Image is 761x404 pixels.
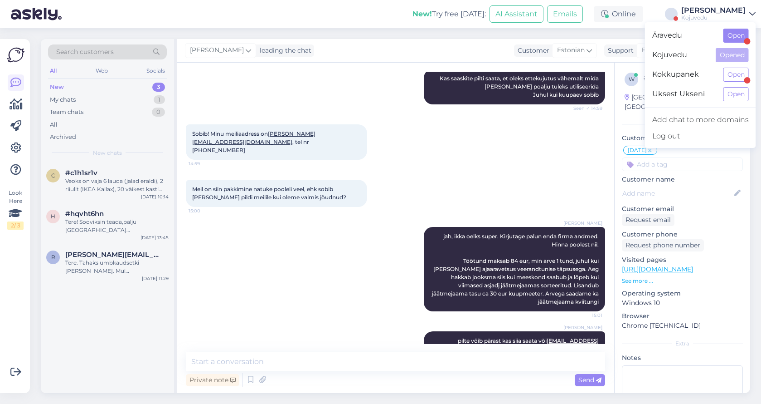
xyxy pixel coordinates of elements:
p: Operating system [622,289,743,298]
p: Customer email [622,204,743,214]
div: Web [94,65,110,77]
span: 14:59 [189,160,223,167]
span: [PERSON_NAME] [563,220,602,227]
img: Askly Logo [7,46,24,64]
button: Open [723,87,749,101]
button: Opened [716,48,749,62]
span: c [51,172,55,179]
div: [DATE] 10:14 [141,193,169,200]
div: 0 [152,108,165,117]
span: r [51,254,55,261]
div: Customer information [622,120,743,128]
p: Visited pages [622,255,743,265]
button: AI Assistant [490,5,543,23]
span: Search customers [56,47,114,57]
span: Kas saaskite pilti saata, et oleks ettekujutus vähemalt mida [PERSON_NAME] poalju tuleks utilisee... [440,75,600,98]
span: h [51,213,55,220]
div: Customer [514,46,549,55]
div: Request phone number [622,239,704,251]
div: Veoks on vaja 6 lauda (jalad eraldi), 2 riiulit (IKEA Kallax), 20 väikest kasti mõõtmetega 40 × 4... [65,177,169,193]
p: Customer name [622,175,743,184]
div: All [50,120,58,129]
button: Open [723,29,749,43]
span: #hqvht6hn [65,210,104,218]
div: Tere. Tahaks umbkaudsetki [PERSON_NAME]. Mul [PERSON_NAME] Paidest 4.korruselt [PERSON_NAME] [PER... [65,259,169,275]
span: [PERSON_NAME] [563,324,602,331]
div: Try free [DATE]: [412,9,486,20]
p: Customer tags [622,133,743,143]
div: All [48,65,58,77]
span: Kojuvedu [652,48,708,62]
span: jah, ikka oelks super. Kirjutage palun enda firma andmed. Hinna poolest nii: Töötund maksab 84 eu... [432,233,600,305]
div: Support [604,46,634,55]
p: Notes [622,353,743,363]
div: Online [594,6,643,22]
span: [PERSON_NAME] [190,45,244,55]
div: Archived [50,133,76,142]
span: #c1h1sr1v [65,169,97,177]
span: New chats [93,149,122,157]
span: Estonian [641,45,669,55]
p: Chrome [TECHNICAL_ID] [622,321,743,330]
span: Äravedu [652,29,716,43]
div: [GEOGRAPHIC_DATA], [GEOGRAPHIC_DATA] [625,93,725,112]
a: [PERSON_NAME]Kojuvedu [681,7,756,21]
p: See more ... [622,277,743,285]
span: 15:01 [568,312,602,319]
span: Kokkupanek [652,68,716,82]
span: Estonian [557,45,585,55]
p: Customer phone [622,230,743,239]
div: leading the chat [256,46,311,55]
b: New! [412,10,432,18]
span: raina.luhakooder@gmail.com [65,251,160,259]
div: My chats [50,95,76,104]
div: Kojuvedu [681,14,746,21]
div: [DATE] 11:29 [142,275,169,282]
div: Extra [622,340,743,348]
input: Add name [622,188,732,198]
div: Log out [645,128,756,144]
div: Request email [622,214,674,226]
p: Browser [622,311,743,321]
div: New [50,83,64,92]
div: Socials [145,65,167,77]
input: Add a tag [622,158,743,171]
span: w [629,76,635,83]
div: Tere! Sooviksin teada,palju [GEOGRAPHIC_DATA] [GEOGRAPHIC_DATA] kolimisteenus võib maksma minna??... [65,218,169,234]
span: pilte võib pärast kas siia saata või [458,337,599,352]
span: Meil on siin pakkimine natuke pooleli veel, ehk sobib [PERSON_NAME] pildi meilile kui oleme valmi... [192,186,346,201]
span: Sobib! Minu meiliaadress on , tel nr [PHONE_NUMBER] [192,130,315,153]
a: [URL][DOMAIN_NAME] [622,265,693,273]
div: [DATE] 13:45 [141,234,169,241]
div: [PERSON_NAME] [681,7,746,14]
div: Private note [186,374,239,386]
div: # wft2fkdn [644,73,703,84]
button: Open [723,68,749,82]
p: Windows 10 [622,298,743,308]
span: Send [578,376,601,384]
span: Seen ✓ 14:59 [568,105,602,112]
a: Add chat to more domains [645,112,756,128]
div: 3 [152,83,165,92]
span: 15:00 [189,207,223,214]
a: [EMAIL_ADDRESS][DOMAIN_NAME] [547,337,599,352]
span: Uksest Ukseni [652,87,716,101]
div: Look Here [7,189,24,230]
div: Team chats [50,108,83,117]
span: [DATE] [628,148,647,153]
div: 2 / 3 [7,222,24,230]
div: 1 [154,95,165,104]
button: Emails [547,5,583,23]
